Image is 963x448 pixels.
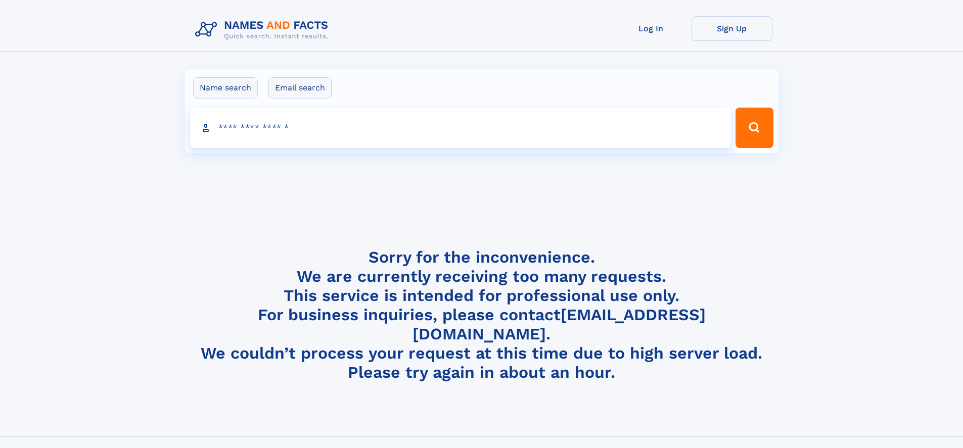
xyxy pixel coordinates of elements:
[191,16,337,43] img: Logo Names and Facts
[692,16,772,41] a: Sign Up
[190,108,731,148] input: search input
[193,77,258,98] label: Name search
[611,16,692,41] a: Log In
[412,305,706,343] a: [EMAIL_ADDRESS][DOMAIN_NAME]
[736,108,773,148] button: Search Button
[191,247,772,382] h4: Sorry for the inconvenience. We are currently receiving too many requests. This service is intend...
[268,77,332,98] label: Email search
